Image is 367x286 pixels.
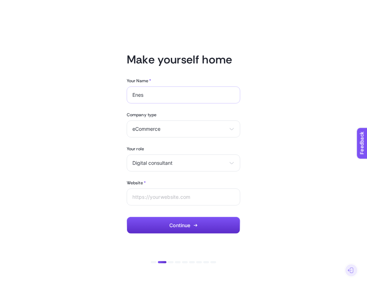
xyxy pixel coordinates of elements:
[127,146,240,152] label: Your role
[127,180,146,186] label: Website
[127,217,240,234] button: Continue
[132,160,226,166] span: Digital consultant
[132,194,235,200] input: https://yourwebsite.com
[169,223,190,228] span: Continue
[127,78,151,84] label: Your Name
[132,126,226,132] span: eCommerce
[132,92,235,98] input: Please enter your name
[127,112,240,118] label: Company type
[127,52,240,67] h1: Make yourself home
[4,2,27,8] span: Feedback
